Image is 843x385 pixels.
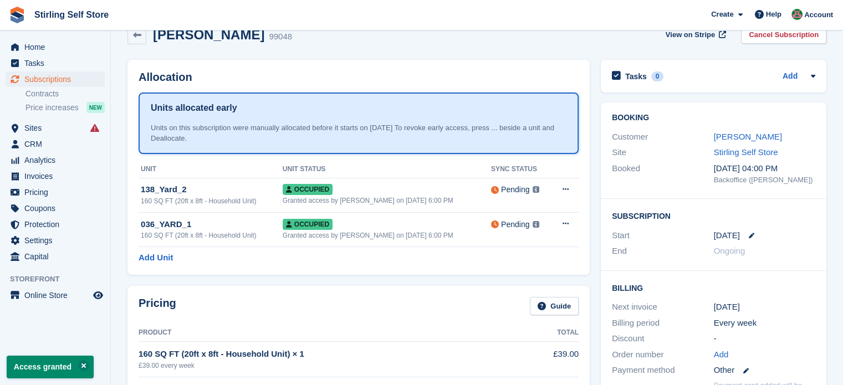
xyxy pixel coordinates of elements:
a: menu [6,152,105,168]
time: 2025-09-01 23:00:00 UTC [714,229,740,242]
th: Total [520,324,579,342]
span: Price increases [25,102,79,113]
div: - [714,332,816,345]
a: Cancel Subscription [741,25,826,44]
th: Product [139,324,520,342]
span: Occupied [283,184,333,195]
div: 138_Yard_2 [141,183,283,196]
div: Next invoice [612,301,714,314]
span: Occupied [283,219,333,230]
div: [DATE] [714,301,816,314]
h2: Allocation [139,71,579,84]
h2: Subscription [612,210,815,221]
span: Coupons [24,201,91,216]
span: Invoices [24,168,91,184]
td: £39.00 [520,342,579,377]
div: NEW [86,102,105,113]
a: Guide [530,297,579,315]
a: Add [783,70,798,83]
p: Access granted [7,356,94,378]
a: menu [6,39,105,55]
a: [PERSON_NAME] [714,132,782,141]
div: £39.00 every week [139,361,520,371]
a: Add [714,348,729,361]
span: CRM [24,136,91,152]
div: Site [612,146,714,159]
div: Units on this subscription were manually allocated before it starts on [DATE] To revoke early acc... [151,122,566,144]
a: menu [6,233,105,248]
div: Pending [501,219,529,230]
h2: [PERSON_NAME] [153,27,264,42]
div: 160 SQ FT (20ft x 8ft - Household Unit) [141,230,283,240]
span: Capital [24,249,91,264]
a: Price increases NEW [25,101,105,114]
th: Sync Status [491,161,550,178]
div: Granted access by [PERSON_NAME] on [DATE] 6:00 PM [283,230,491,240]
span: Create [711,9,733,20]
div: Other [714,364,816,377]
a: Stirling Self Store [30,6,113,24]
span: View on Stripe [666,29,715,40]
h2: Booking [612,114,815,122]
div: 160 SQ FT (20ft x 8ft - Household Unit) × 1 [139,348,520,361]
div: [DATE] 04:00 PM [714,162,816,175]
a: Add Unit [139,251,173,264]
th: Unit Status [283,161,491,178]
div: 160 SQ FT (20ft x 8ft - Household Unit) [141,196,283,206]
div: Booked [612,162,714,186]
span: Sites [24,120,91,136]
div: Backoffice ([PERSON_NAME]) [714,174,816,186]
a: menu [6,201,105,216]
span: Online Store [24,288,91,303]
a: menu [6,288,105,303]
img: stora-icon-8386f47178a22dfd0bd8f6a31ec36ba5ce8667c1dd55bd0f319d3a0aa187defe.svg [9,7,25,23]
span: Account [804,9,833,20]
i: Smart entry sync failures have occurred [90,124,99,132]
div: Order number [612,348,714,361]
span: Storefront [10,274,110,285]
a: Stirling Self Store [714,147,778,157]
span: Protection [24,217,91,232]
a: menu [6,120,105,136]
div: 036_YARD_1 [141,218,283,231]
div: 0 [651,71,664,81]
span: Help [766,9,781,20]
img: Lucy [791,9,803,20]
a: menu [6,249,105,264]
div: 99048 [269,30,292,43]
h1: Units allocated early [151,101,237,115]
div: Discount [612,332,714,345]
a: Contracts [25,89,105,99]
th: Unit [139,161,283,178]
a: menu [6,55,105,71]
span: Tasks [24,55,91,71]
div: End [612,245,714,258]
a: Preview store [91,289,105,302]
span: Subscriptions [24,71,91,87]
span: Ongoing [714,246,745,255]
span: Settings [24,233,91,248]
div: Every week [714,317,816,330]
div: Payment method [612,364,714,377]
a: menu [6,136,105,152]
h2: Pricing [139,297,176,315]
div: Billing period [612,317,714,330]
h2: Billing [612,282,815,293]
div: Granted access by [PERSON_NAME] on [DATE] 6:00 PM [283,196,491,206]
div: Pending [501,184,529,196]
a: menu [6,184,105,200]
a: menu [6,71,105,87]
a: menu [6,217,105,232]
span: Pricing [24,184,91,200]
a: View on Stripe [661,25,728,44]
img: icon-info-grey-7440780725fd019a000dd9b08b2336e03edf1995a4989e88bcd33f0948082b44.svg [533,221,539,228]
div: Start [612,229,714,242]
div: Customer [612,131,714,143]
span: Analytics [24,152,91,168]
h2: Tasks [625,71,647,81]
img: icon-info-grey-7440780725fd019a000dd9b08b2336e03edf1995a4989e88bcd33f0948082b44.svg [533,186,539,193]
span: Home [24,39,91,55]
a: menu [6,168,105,184]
